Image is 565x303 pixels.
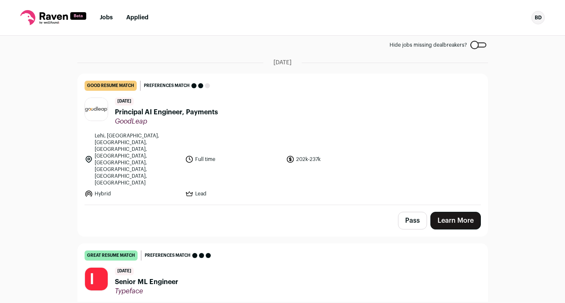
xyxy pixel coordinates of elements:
li: Lehi, [GEOGRAPHIC_DATA], [GEOGRAPHIC_DATA], [GEOGRAPHIC_DATA], [GEOGRAPHIC_DATA], [GEOGRAPHIC_DAT... [85,132,180,186]
a: Learn More [430,212,481,229]
span: Typeface [115,287,178,295]
a: Applied [126,15,149,21]
li: Lead [185,190,281,198]
span: Hide jobs missing dealbreakers? [390,42,467,48]
span: Preferences match [145,251,191,260]
img: 1ee3e94e52f368feb41f98e34d0c1aaac2904cba8b8d960b9e56e7caeb4b40f3.jpg [85,98,108,121]
li: Hybrid [85,190,180,198]
span: GoodLeap [115,117,218,126]
span: Preferences match [144,82,190,90]
span: [DATE] [273,58,292,67]
li: 202k-237k [286,132,382,186]
div: great resume match [85,250,138,261]
button: Open dropdown [531,11,545,24]
button: Pass [398,212,427,229]
div: good resume match [85,81,137,91]
a: Jobs [100,15,113,21]
span: [DATE] [115,267,134,275]
span: Principal AI Engineer, Payments [115,107,218,117]
li: Full time [185,132,281,186]
img: de87d362b7f453e83d1cc1db1b854ebd3a6672851113d3011b2d415f84f47e0d.jpg [85,268,108,290]
span: [DATE] [115,97,134,105]
span: Senior ML Engineer [115,277,178,287]
div: BD [531,11,545,24]
a: good resume match Preferences match [DATE] Principal AI Engineer, Payments GoodLeap Lehi, [GEOGRA... [78,74,488,205]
